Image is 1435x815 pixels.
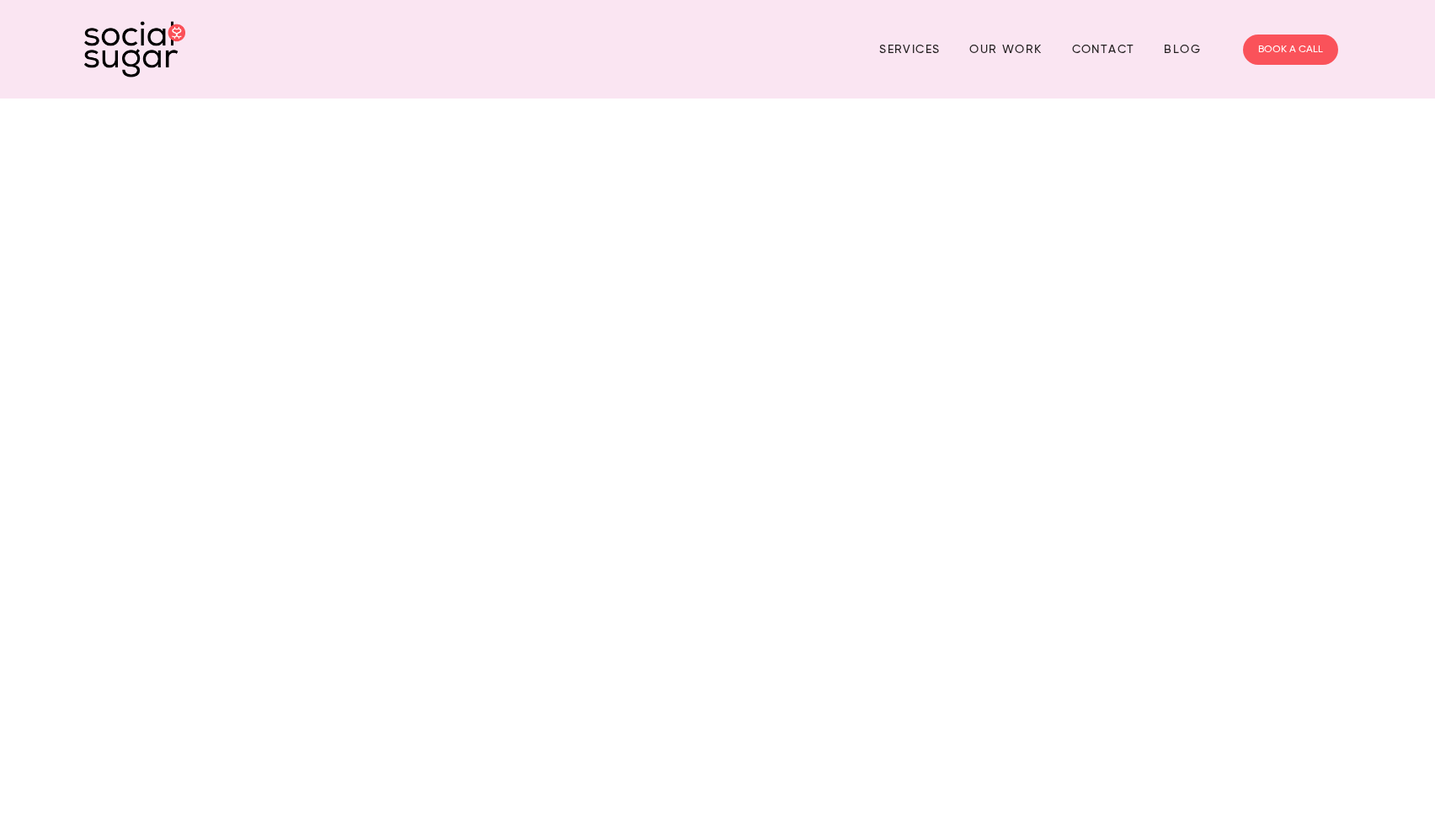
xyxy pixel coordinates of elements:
[1164,36,1201,62] a: Blog
[1243,35,1338,65] a: BOOK A CALL
[1072,36,1135,62] a: Contact
[969,36,1042,62] a: Our Work
[879,36,940,62] a: Services
[84,21,185,77] img: SocialSugar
